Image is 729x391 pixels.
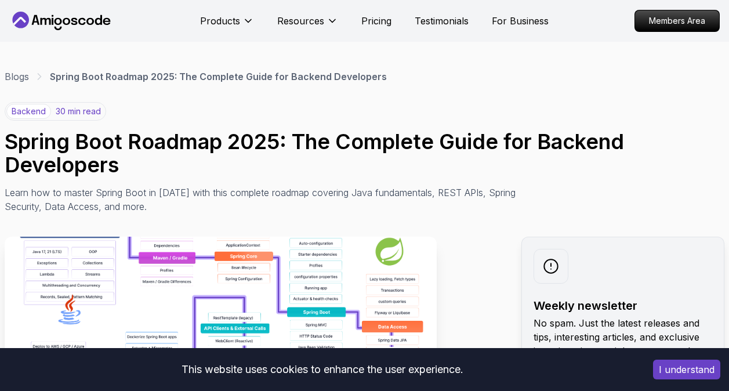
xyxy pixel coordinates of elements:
[635,10,719,31] p: Members Area
[634,10,720,32] a: Members Area
[200,14,240,28] p: Products
[5,70,29,84] a: Blogs
[492,14,549,28] a: For Business
[200,14,254,37] button: Products
[56,106,101,117] p: 30 min read
[6,104,51,119] p: backend
[534,298,712,314] h2: Weekly newsletter
[5,186,524,213] p: Learn how to master Spring Boot in [DATE] with this complete roadmap covering Java fundamentals, ...
[361,14,391,28] a: Pricing
[415,14,469,28] a: Testimonials
[277,14,324,28] p: Resources
[50,70,387,84] p: Spring Boot Roadmap 2025: The Complete Guide for Backend Developers
[653,360,720,379] button: Accept cookies
[5,130,724,176] h1: Spring Boot Roadmap 2025: The Complete Guide for Backend Developers
[277,14,338,37] button: Resources
[9,357,636,382] div: This website uses cookies to enhance the user experience.
[534,316,712,358] p: No spam. Just the latest releases and tips, interesting articles, and exclusive interviews in you...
